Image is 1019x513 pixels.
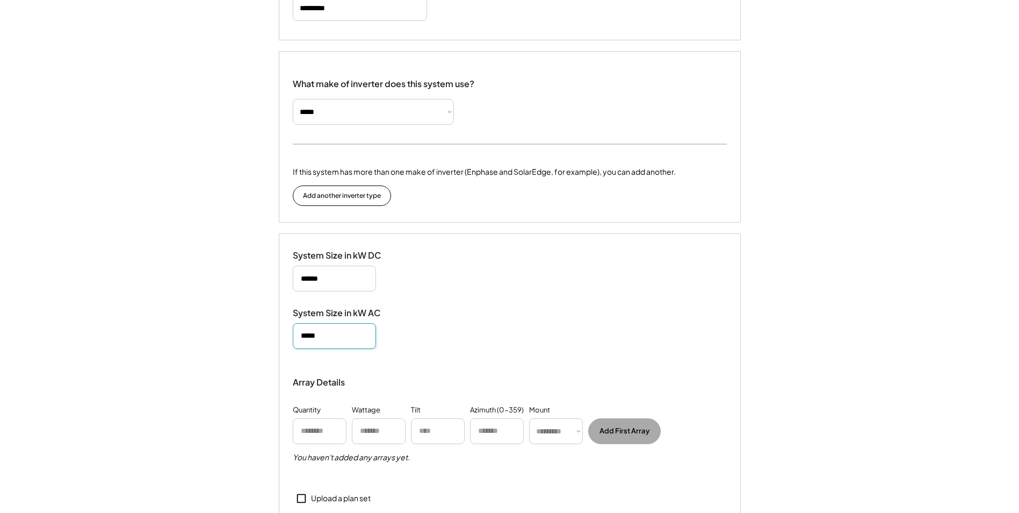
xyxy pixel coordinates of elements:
div: System Size in kW DC [293,250,400,261]
div: System Size in kW AC [293,308,400,319]
h5: You haven't added any arrays yet. [293,452,410,463]
div: Array Details [293,376,346,389]
div: Wattage [352,405,380,416]
button: Add First Array [588,418,661,444]
div: Upload a plan set [311,493,371,504]
div: Azimuth (0-359) [470,405,524,416]
button: Add another inverter type [293,186,391,206]
div: Mount [529,405,550,416]
div: What make of inverter does this system use? [293,68,474,92]
div: Quantity [293,405,321,416]
div: If this system has more than one make of inverter (Enphase and SolarEdge, for example), you can a... [293,166,676,177]
div: Tilt [411,405,421,416]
